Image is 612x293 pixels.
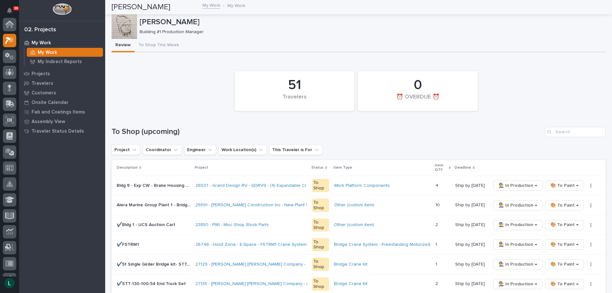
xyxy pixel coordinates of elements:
p: Building #1 Production Manager [140,29,601,35]
span: 👨‍🏭 In Production → [499,241,537,248]
span: 👨‍🏭 In Production → [499,260,537,268]
button: Project [112,145,140,155]
a: 26537 - Grand Design RV - GDRV9 - (4) Expandable Crosswalks [195,183,325,188]
a: 27135 - [PERSON_NAME] [PERSON_NAME] Company - (2) 2t SMW crane kits, TRSG2 [195,281,366,287]
a: Travelers [19,78,105,88]
button: 👨‍🏭 In Production → [493,279,543,289]
a: Work Platform Components [334,183,390,188]
a: My Work [202,1,220,9]
button: users-avatar [3,276,16,290]
tr: ✔️5t Single Girder Bridge kit- STT-170✔️5t Single Girder Bridge kit- STT-170 27129 - [PERSON_NAME... [112,254,606,274]
button: 🎨 To Paint → [545,239,584,250]
p: My Work [32,40,51,46]
p: Status [311,164,324,171]
p: My Work [227,2,245,9]
a: Bridge Crane System - Freestanding Motorized [334,242,430,247]
button: 🎨 To Paint → [545,180,584,191]
p: My Indirect Reports [38,59,82,65]
p: Fab and Coatings Items [32,109,85,115]
button: Engineer [184,145,216,155]
span: 👨‍🏭 In Production → [499,182,537,189]
a: 26746 - Hoist Zone - E-Space - FSTRM1 Crane System [195,242,307,247]
p: Customers [32,90,56,96]
div: To Shop [312,277,329,291]
p: Ship by [DATE] [455,182,486,188]
div: Travelers [245,94,344,107]
a: Fab and Coatings Items [19,107,105,117]
p: Bldg 9 - Exp CW - Brake Housing and Trolley [117,182,192,188]
input: Search [545,127,606,137]
button: 🎨 To Paint → [545,279,584,289]
tr: ✔️Bldg 1 - UCS Auction Cart✔️Bldg 1 - UCS Auction Cart 23850 - PWI - Misc Shop Stock Parts To Sho... [112,215,606,235]
p: ✔️FSTRM1 [117,241,140,247]
p: 36 [14,6,18,11]
button: Review [112,39,135,52]
div: 02. Projects [24,26,56,33]
p: ✔️5t Single Girder Bridge kit- STT-170 [117,260,192,267]
p: ✔️Bldg 1 - UCS Auction Cart [117,221,177,228]
button: 👨‍🏭 In Production → [493,200,543,210]
span: 🎨 To Paint → [550,201,579,209]
a: Traveler Status Details [19,126,105,136]
img: Workspace Logo [53,3,71,15]
button: Coordinator [143,145,182,155]
p: Ship by [DATE] [455,221,486,228]
a: 23850 - PWI - Misc Shop Stock Parts [195,222,269,228]
button: 👨‍🏭 In Production → [493,180,543,191]
button: 🎨 To Paint → [545,200,584,210]
div: To Shop [312,199,329,212]
p: Onsite Calendar [32,100,69,106]
button: This Traveler is For [269,145,323,155]
tr: Alera Marine Group Plant 1 - Bridge PostsAlera Marine Group Plant 1 - Bridge Posts 25891 - [PERSO... [112,195,606,215]
p: Traveler Status Details [32,128,84,134]
p: Deadline [455,164,471,171]
p: Ship by [DATE] [455,260,486,267]
p: 4 [435,182,440,188]
a: 25891 - [PERSON_NAME] Construction Inc - New Plant Setup - Mezzanine Project [195,202,360,208]
span: 🎨 To Paint → [550,260,579,268]
a: My Indirect Reports [25,57,105,66]
div: To Shop [312,238,329,252]
p: Ship by [DATE] [455,241,486,247]
a: My Work [19,38,105,48]
p: 2 [435,221,439,228]
button: To Shop This Week [135,39,183,52]
span: 🎨 To Paint → [550,280,579,288]
div: 0 [369,77,467,93]
p: Assembly View [32,119,65,125]
button: 👨‍🏭 In Production → [493,220,543,230]
a: Customers [19,88,105,98]
a: Projects [19,69,105,78]
a: My Work [25,48,105,57]
a: Bridge Crane Kit [334,281,368,287]
p: 10 [435,201,441,208]
span: 👨‍🏭 In Production → [499,221,537,229]
button: Work Location(s) [219,145,267,155]
div: To Shop [312,179,329,192]
span: 🎨 To Paint → [550,182,579,189]
button: Notifications [3,4,16,17]
p: Projects [32,71,50,77]
button: 🎨 To Paint → [545,259,584,269]
div: To Shop [312,258,329,271]
div: ⏰ OVERDUE ⏰ [369,94,467,107]
p: 1 [435,241,438,247]
h1: To Shop (upcoming) [112,127,543,136]
button: 👨‍🏭 In Production → [493,259,543,269]
p: 1 [435,260,438,267]
p: Travelers [32,81,53,86]
span: 🎨 To Paint → [550,241,579,248]
span: 👨‍🏭 In Production → [499,280,537,288]
p: [PERSON_NAME] [140,18,603,27]
a: Bridge Crane Kit [334,262,368,267]
tr: Bldg 9 - Exp CW - Brake Housing and TrolleyBldg 9 - Exp CW - Brake Housing and Trolley 26537 - Gr... [112,176,606,195]
button: 🎨 To Paint → [545,220,584,230]
a: 27129 - [PERSON_NAME] [PERSON_NAME] Company - 5T SMW Crane Kit [195,262,344,267]
p: Description [117,164,138,171]
p: Ship by [DATE] [455,201,486,208]
a: Other (custom item) [334,222,374,228]
div: Notifications36 [8,8,16,18]
span: 🎨 To Paint → [550,221,579,229]
p: Item Type [333,164,352,171]
span: 👨‍🏭 In Production → [499,201,537,209]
